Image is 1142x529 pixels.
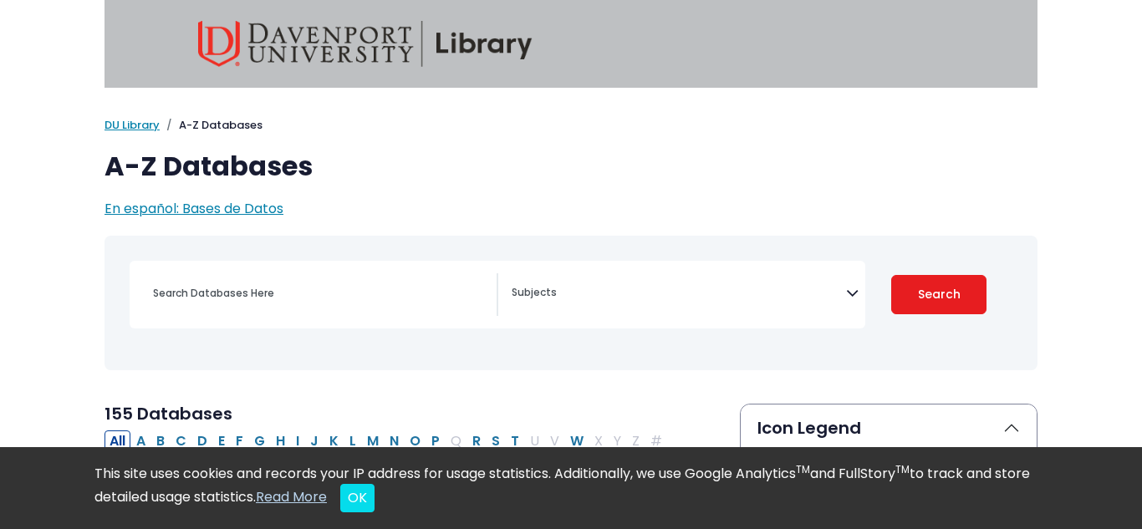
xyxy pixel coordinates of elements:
[891,275,987,314] button: Submit for Search Results
[131,430,150,452] button: Filter Results A
[94,464,1048,512] div: This site uses cookies and records your IP address for usage statistics. Additionally, we use Goo...
[249,430,270,452] button: Filter Results G
[271,430,290,452] button: Filter Results H
[105,430,130,452] button: All
[171,430,191,452] button: Filter Results C
[192,430,212,452] button: Filter Results D
[741,404,1037,451] button: Icon Legend
[796,462,810,476] sup: TM
[324,430,344,452] button: Filter Results K
[362,430,384,452] button: Filter Results M
[305,430,324,452] button: Filter Results J
[291,430,304,452] button: Filter Results I
[512,287,846,301] textarea: Search
[467,430,486,452] button: Filter Results R
[151,430,170,452] button: Filter Results B
[340,484,375,512] button: Close
[105,117,160,133] a: DU Library
[426,430,445,452] button: Filter Results P
[198,21,533,67] img: Davenport University Library
[506,430,524,452] button: Filter Results T
[105,150,1037,182] h1: A-Z Databases
[213,430,230,452] button: Filter Results E
[105,117,1037,134] nav: breadcrumb
[105,236,1037,370] nav: Search filters
[105,430,669,450] div: Alpha-list to filter by first letter of database name
[105,402,232,425] span: 155 Databases
[487,430,505,452] button: Filter Results S
[565,430,589,452] button: Filter Results W
[231,430,248,452] button: Filter Results F
[405,430,426,452] button: Filter Results O
[143,281,497,305] input: Search database by title or keyword
[385,430,404,452] button: Filter Results N
[105,199,283,218] a: En español: Bases de Datos
[160,117,263,134] li: A-Z Databases
[895,462,910,476] sup: TM
[344,430,361,452] button: Filter Results L
[256,487,327,506] a: Read More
